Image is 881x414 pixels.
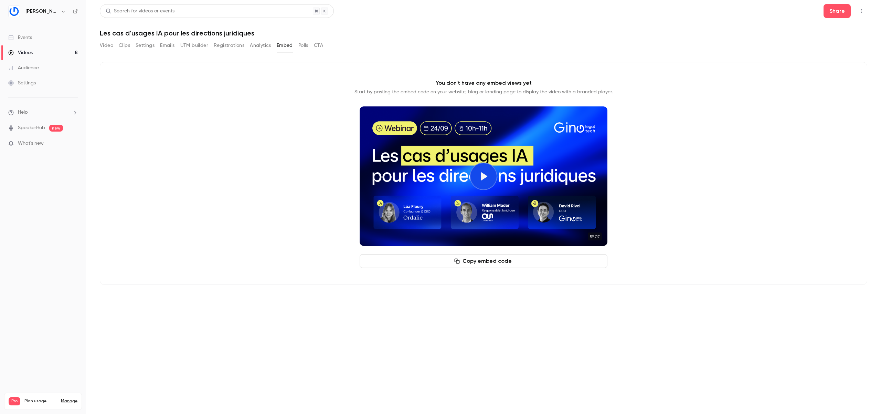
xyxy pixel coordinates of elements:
button: Share [824,4,851,18]
iframe: Noticeable Trigger [70,141,78,147]
div: Search for videos or events [106,8,174,15]
span: Plan usage [24,399,57,404]
button: Clips [119,40,130,51]
h1: Les cas d’usages IA pour les directions juridiques [100,29,867,37]
div: Settings [8,80,36,86]
button: CTA [314,40,323,51]
button: Play video [470,163,497,190]
button: UTM builder [180,40,208,51]
div: Events [8,34,32,41]
button: Copy embed code [360,254,607,268]
section: Cover [360,106,607,246]
button: Top Bar Actions [856,6,867,17]
img: Gino LegalTech [9,6,20,17]
a: SpeakerHub [18,124,45,132]
span: new [49,125,63,132]
li: help-dropdown-opener [8,109,78,116]
button: Embed [277,40,293,51]
button: Analytics [250,40,271,51]
div: Videos [8,49,33,56]
a: Manage [61,399,77,404]
span: Help [18,109,28,116]
p: You don't have any embed views yet [436,79,532,87]
button: Polls [298,40,308,51]
button: Registrations [214,40,244,51]
span: Pro [9,397,20,405]
button: Settings [136,40,155,51]
span: What's new [18,140,44,147]
button: Emails [160,40,174,51]
button: Video [100,40,113,51]
p: Start by pasting the embed code on your website, blog or landing page to display the video with a... [354,89,613,95]
h6: [PERSON_NAME] [25,8,58,15]
div: Audience [8,64,39,71]
time: 59:07 [588,232,602,240]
